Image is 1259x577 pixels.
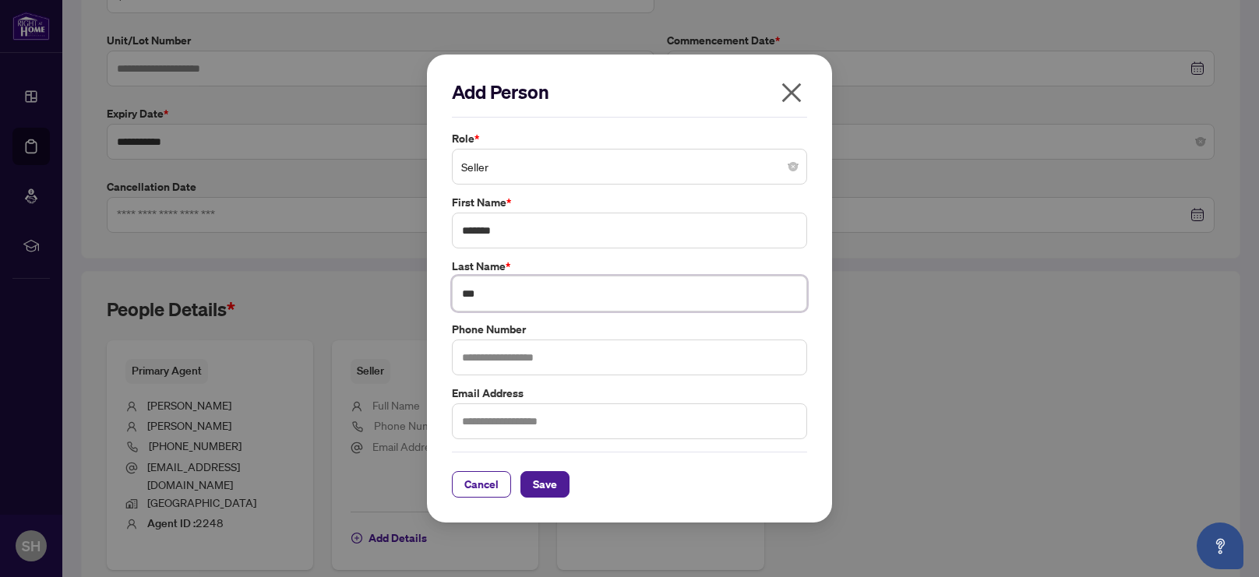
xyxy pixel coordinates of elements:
[452,258,807,275] label: Last Name
[461,152,798,181] span: Seller
[533,472,557,497] span: Save
[452,385,807,402] label: Email Address
[464,472,499,497] span: Cancel
[779,80,804,105] span: close
[452,471,511,498] button: Cancel
[452,321,807,338] label: Phone Number
[452,194,807,211] label: First Name
[520,471,570,498] button: Save
[788,162,798,171] span: close-circle
[452,79,807,104] h2: Add Person
[452,130,807,147] label: Role
[1197,522,1243,569] button: Open asap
